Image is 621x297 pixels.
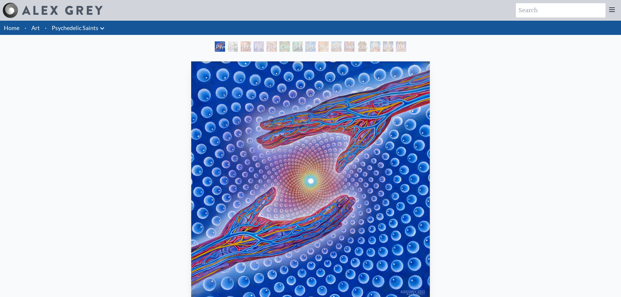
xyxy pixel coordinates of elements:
div: [PERSON_NAME] [370,41,380,52]
div: [DEMOGRAPHIC_DATA] [396,41,406,52]
li: · [42,21,49,35]
div: Vajra Guru [344,41,354,52]
div: St. [PERSON_NAME] & The LSD Revelation Revolution [318,41,329,52]
li: · [22,21,29,35]
div: Beethoven [228,41,238,52]
input: Search [516,3,605,17]
div: The Shulgins and their Alchemical Angels [267,41,277,52]
a: Psychedelic Saints [52,23,98,32]
div: [PERSON_NAME] [383,41,393,52]
div: [PERSON_NAME] [331,41,342,52]
div: Cosmic [DEMOGRAPHIC_DATA] [357,41,367,52]
a: Home [4,24,19,31]
div: Purple [DEMOGRAPHIC_DATA] [254,41,264,52]
div: Psychedelic Healing [215,41,225,52]
a: Art [31,23,40,32]
div: [PERSON_NAME] & the New Eleusis [305,41,316,52]
div: [PERSON_NAME] M.D., Cartographer of Consciousness [241,41,251,52]
div: [PERSON_NAME][US_STATE] - Hemp Farmer [292,41,303,52]
div: Cannabacchus [279,41,290,52]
